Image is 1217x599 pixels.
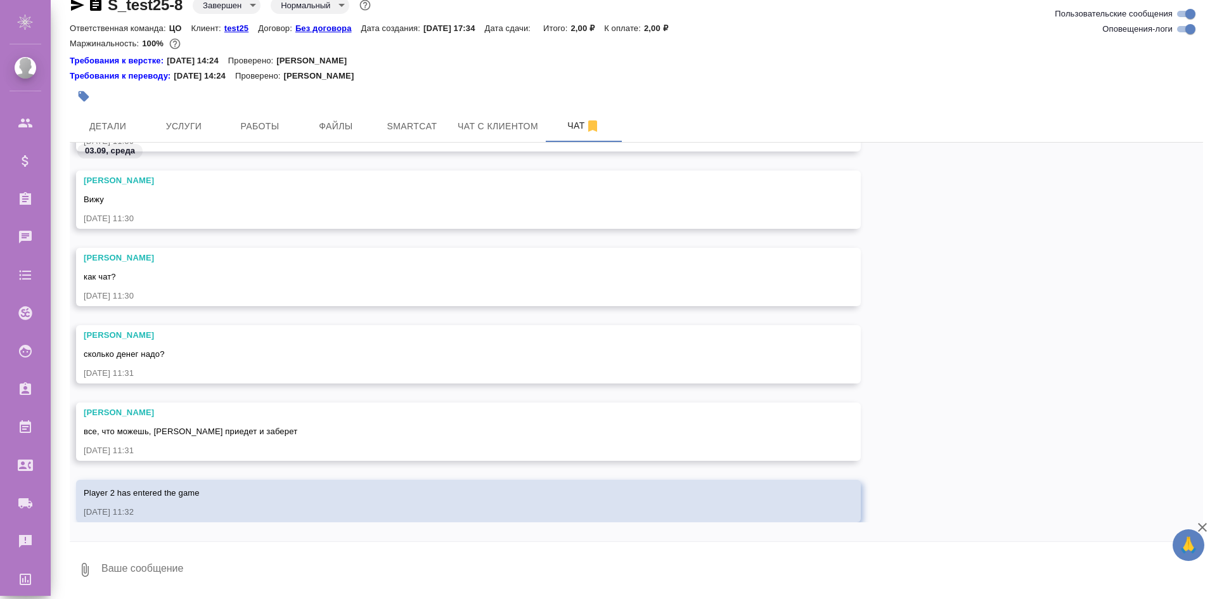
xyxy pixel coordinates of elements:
[585,119,600,134] svg: Отписаться
[1102,23,1173,35] span: Оповещения-логи
[258,23,295,33] p: Договор:
[169,23,191,33] p: ЦО
[543,23,570,33] p: Итого:
[604,23,644,33] p: К оплате:
[1055,8,1173,20] span: Пользовательские сообщения
[84,427,297,436] span: все, что можешь, [PERSON_NAME] приедет и заберет
[570,23,604,33] p: 2,00 ₽
[84,252,816,264] div: [PERSON_NAME]
[153,119,214,134] span: Услуги
[84,488,200,498] span: Player 2 has entered the game
[644,23,678,33] p: 2,00 ₽
[70,70,174,82] a: Требования к переводу:
[235,70,284,82] p: Проверено:
[70,82,98,110] button: Добавить тэг
[229,119,290,134] span: Работы
[485,23,534,33] p: Дата сдачи:
[276,55,356,67] p: [PERSON_NAME]
[84,349,165,359] span: сколько денег надо?
[85,145,135,157] p: 03.09, среда
[84,506,816,518] div: [DATE] 11:32
[423,23,485,33] p: [DATE] 17:34
[224,23,258,33] p: test25
[70,55,167,67] a: Требования к верстке:
[70,55,167,67] div: Нажми, чтобы открыть папку с инструкцией
[84,174,816,187] div: [PERSON_NAME]
[553,118,614,134] span: Чат
[1178,532,1199,558] span: 🙏
[84,212,816,225] div: [DATE] 11:30
[84,290,816,302] div: [DATE] 11:30
[191,23,224,33] p: Клиент:
[84,444,816,457] div: [DATE] 11:31
[142,39,167,48] p: 100%
[295,23,361,33] p: Без договора
[382,119,442,134] span: Smartcat
[283,70,363,82] p: [PERSON_NAME]
[224,22,258,33] a: test25
[458,119,538,134] span: Чат с клиентом
[84,406,816,419] div: [PERSON_NAME]
[295,22,361,33] a: Без договора
[70,23,169,33] p: Ответственная команда:
[306,119,366,134] span: Файлы
[228,55,277,67] p: Проверено:
[84,329,816,342] div: [PERSON_NAME]
[70,70,174,82] div: Нажми, чтобы открыть папку с инструкцией
[174,70,235,82] p: [DATE] 14:24
[1173,529,1204,561] button: 🙏
[167,35,183,52] button: 0.00 RUB;
[361,23,423,33] p: Дата создания:
[167,55,228,67] p: [DATE] 14:24
[77,119,138,134] span: Детали
[84,367,816,380] div: [DATE] 11:31
[84,272,116,281] span: как чат?
[70,39,142,48] p: Маржинальность:
[84,195,104,204] span: Вижу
